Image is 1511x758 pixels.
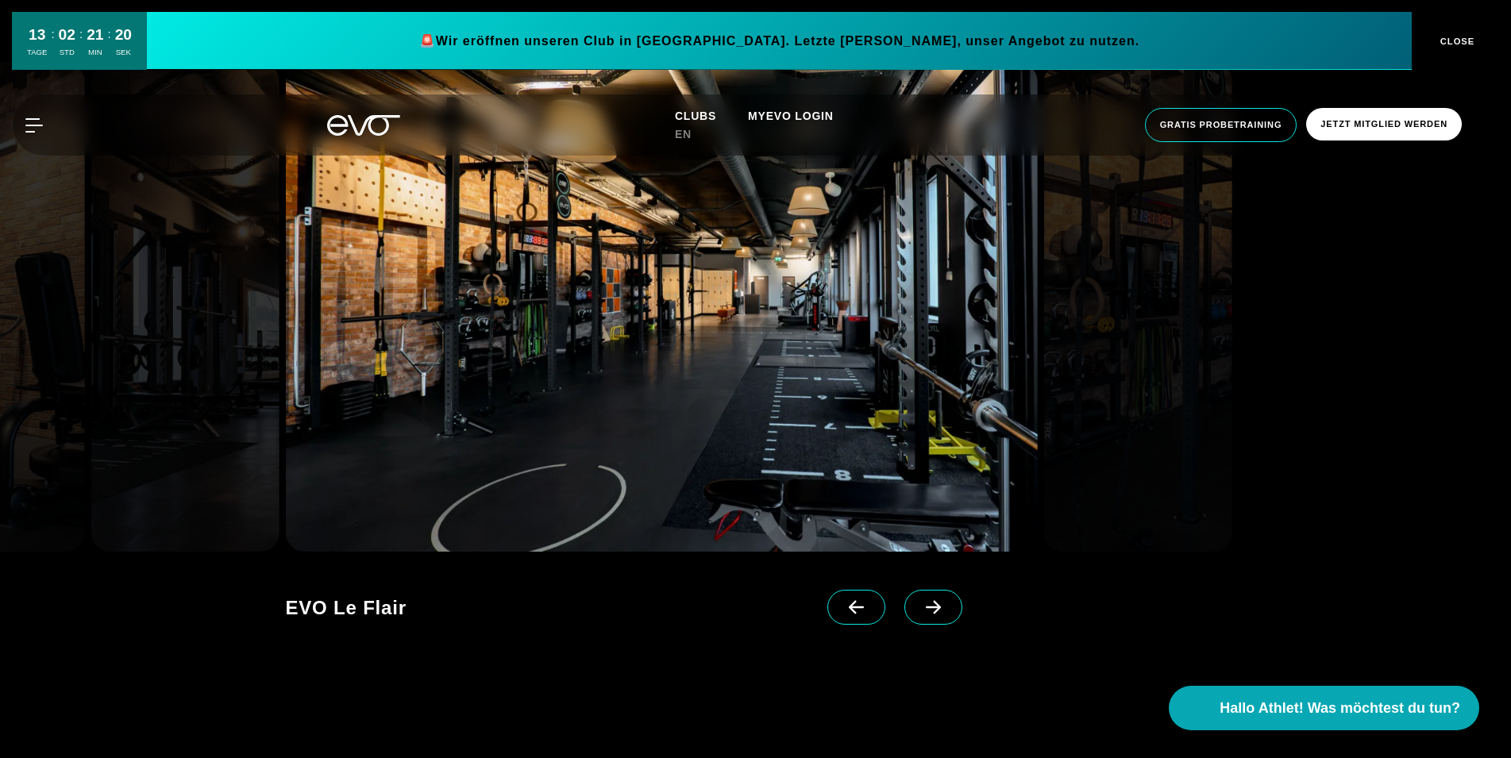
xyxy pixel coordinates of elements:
button: Hallo Athlet! Was möchtest du tun? [1169,686,1479,730]
div: SEK [115,47,132,58]
img: evofitness [1044,63,1232,552]
span: Jetzt Mitglied werden [1320,117,1447,131]
div: MIN [87,47,103,58]
span: Hallo Athlet! Was möchtest du tun? [1220,700,1460,717]
div: TAGE [27,47,47,58]
a: Clubs [675,109,748,122]
span: Clubs [675,110,716,122]
a: MYEVO LOGIN [748,110,834,122]
img: evofitness [285,63,1037,552]
span: Gratis Probetraining [1160,118,1282,132]
span: CLOSE [1436,36,1475,46]
div: 21 [87,24,103,47]
button: CLOSE [1412,12,1499,70]
div: STD [59,47,75,58]
div: : [107,25,110,67]
a: Gratis Probetraining [1140,108,1302,142]
div: 02 [59,24,75,47]
div: 20 [115,24,132,47]
div: : [79,25,83,67]
img: evofitness [91,63,279,552]
div: : [51,25,54,67]
a: en [675,127,711,140]
a: Jetzt Mitglied werden [1301,108,1467,142]
span: en [675,128,692,140]
div: 13 [27,24,47,47]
